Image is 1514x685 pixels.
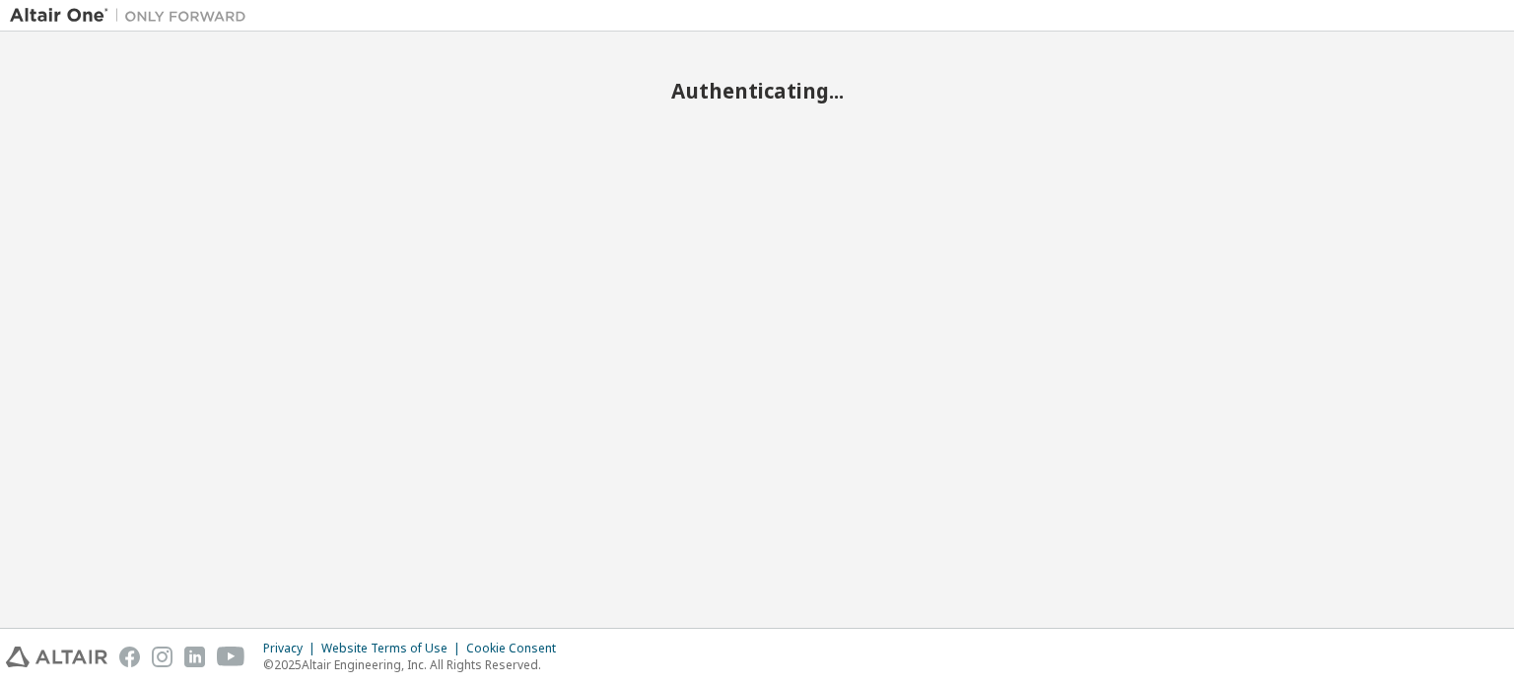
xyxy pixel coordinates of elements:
[119,647,140,667] img: facebook.svg
[466,641,568,656] div: Cookie Consent
[184,647,205,667] img: linkedin.svg
[152,647,172,667] img: instagram.svg
[321,641,466,656] div: Website Terms of Use
[217,647,245,667] img: youtube.svg
[263,656,568,673] p: © 2025 Altair Engineering, Inc. All Rights Reserved.
[263,641,321,656] div: Privacy
[6,647,107,667] img: altair_logo.svg
[10,6,256,26] img: Altair One
[10,78,1504,103] h2: Authenticating...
